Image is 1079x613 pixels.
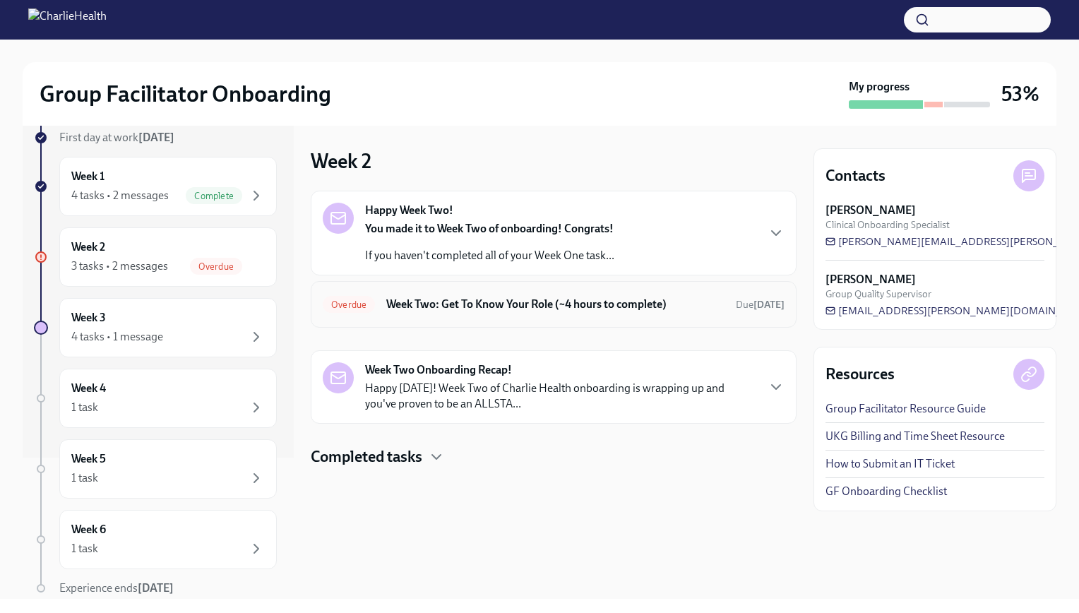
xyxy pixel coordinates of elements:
h6: Week 2 [71,239,105,255]
strong: Happy Week Two! [365,203,453,218]
img: CharlieHealth [28,8,107,31]
div: 1 task [71,541,98,557]
p: If you haven't completed all of your Week One task... [365,248,614,263]
a: OverdueWeek Two: Get To Know Your Role (~4 hours to complete)Due[DATE] [323,293,785,316]
h6: Week 4 [71,381,106,396]
h4: Contacts [825,165,886,186]
a: UKG Billing and Time Sheet Resource [825,429,1005,444]
span: First day at work [59,131,174,144]
h6: Week 3 [71,310,106,326]
h4: Resources [825,364,895,385]
strong: Week Two Onboarding Recap! [365,362,512,378]
h6: Week Two: Get To Know Your Role (~4 hours to complete) [386,297,725,312]
div: 1 task [71,400,98,415]
a: GF Onboarding Checklist [825,484,947,499]
div: 3 tasks • 2 messages [71,258,168,274]
a: How to Submit an IT Ticket [825,456,955,472]
h6: Week 1 [71,169,105,184]
a: Week 41 task [34,369,277,428]
span: Clinical Onboarding Specialist [825,218,950,232]
span: Complete [186,191,242,201]
h4: Completed tasks [311,446,422,468]
h2: Group Facilitator Onboarding [40,80,331,108]
strong: [DATE] [753,299,785,311]
strong: [PERSON_NAME] [825,272,916,287]
h3: 53% [1001,81,1039,107]
span: Overdue [190,261,242,272]
span: Experience ends [59,581,174,595]
a: First day at work[DATE] [34,130,277,145]
p: Happy [DATE]! Week Two of Charlie Health onboarding is wrapping up and you've proven to be an ALL... [365,381,756,412]
a: Week 14 tasks • 2 messagesComplete [34,157,277,216]
span: Overdue [323,299,375,310]
a: Week 61 task [34,510,277,569]
h3: Week 2 [311,148,371,174]
strong: [PERSON_NAME] [825,203,916,218]
strong: You made it to Week Two of onboarding! Congrats! [365,222,614,235]
div: 4 tasks • 2 messages [71,188,169,203]
div: Completed tasks [311,446,797,468]
span: September 16th, 2025 10:00 [736,298,785,311]
strong: My progress [849,79,910,95]
span: Due [736,299,785,311]
a: Group Facilitator Resource Guide [825,401,986,417]
strong: [DATE] [138,581,174,595]
span: Group Quality Supervisor [825,287,931,301]
div: 1 task [71,470,98,486]
a: Week 51 task [34,439,277,499]
h6: Week 6 [71,522,106,537]
div: 4 tasks • 1 message [71,329,163,345]
a: Week 23 tasks • 2 messagesOverdue [34,227,277,287]
a: Week 34 tasks • 1 message [34,298,277,357]
h6: Week 5 [71,451,106,467]
strong: [DATE] [138,131,174,144]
